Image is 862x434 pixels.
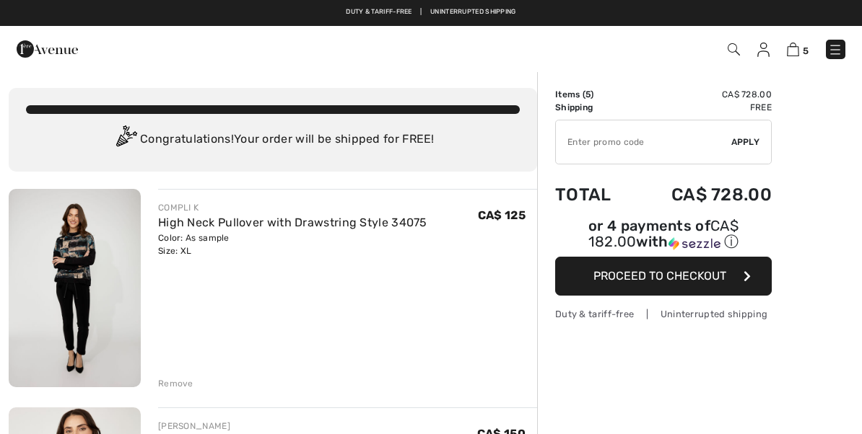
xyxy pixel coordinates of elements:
[158,377,193,390] div: Remove
[787,43,799,56] img: Shopping Bag
[632,101,772,114] td: Free
[803,45,809,56] span: 5
[478,208,526,222] span: CA$ 125
[555,307,772,321] div: Duty & tariff-free | Uninterrupted shipping
[158,216,427,229] a: High Neck Pullover with Drawstring Style 34075
[17,41,78,55] a: 1ère Avenue
[828,43,843,57] img: Menu
[158,231,427,257] div: Color: As sample Size: XL
[9,189,141,387] img: High Neck Pullover with Drawstring Style 34075
[17,35,78,63] img: 1ère Avenue
[26,125,520,154] div: Congratulations! Your order will be shipped for FREE!
[632,170,772,219] td: CA$ 728.00
[757,43,770,57] img: My Info
[632,88,772,101] td: CA$ 728.00
[555,88,632,101] td: Items ( )
[111,125,140,154] img: Congratulation2.svg
[158,420,434,433] div: [PERSON_NAME]
[556,120,731,164] input: Promo code
[728,43,740,56] img: Search
[731,136,760,149] span: Apply
[588,217,739,250] span: CA$ 182.00
[555,170,632,219] td: Total
[585,89,591,99] span: 5
[555,101,632,114] td: Shipping
[593,269,726,283] span: Proceed to Checkout
[787,40,809,58] a: 5
[555,219,772,257] div: or 4 payments ofCA$ 182.00withSezzle Click to learn more about Sezzle
[555,219,772,252] div: or 4 payments of with
[158,201,427,214] div: COMPLI K
[669,237,720,250] img: Sezzle
[555,257,772,296] button: Proceed to Checkout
